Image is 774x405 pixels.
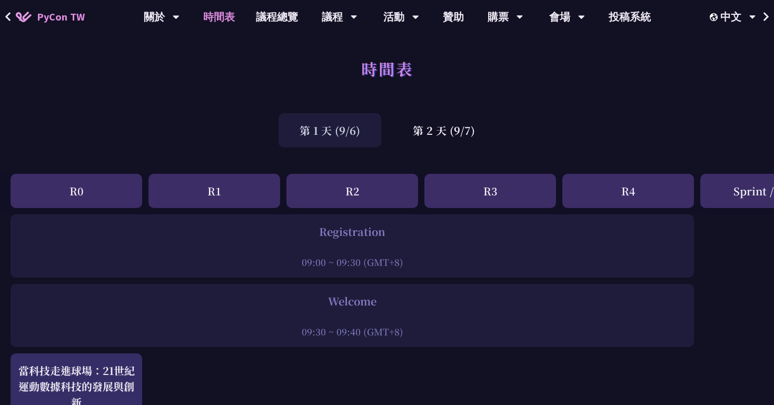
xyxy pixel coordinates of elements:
[16,12,32,22] img: Home icon of PyCon TW 2025
[16,224,689,240] div: Registration
[286,174,418,208] div: R2
[16,255,689,269] div: 09:00 ~ 09:30 (GMT+8)
[148,174,280,208] div: R1
[5,4,95,30] a: PyCon TW
[37,9,85,25] span: PyCon TW
[16,293,689,309] div: Welcome
[11,174,142,208] div: R0
[710,13,720,21] img: Locale Icon
[16,325,689,338] div: 09:30 ~ 09:40 (GMT+8)
[392,113,496,147] div: 第 2 天 (9/7)
[279,113,381,147] div: 第 1 天 (9/6)
[562,174,694,208] div: R4
[424,174,556,208] div: R3
[361,53,413,84] h1: 時間表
